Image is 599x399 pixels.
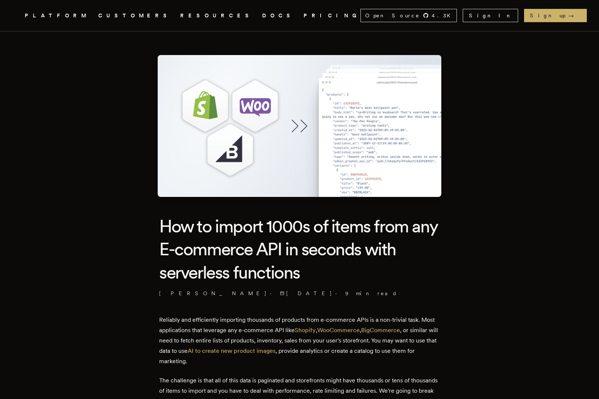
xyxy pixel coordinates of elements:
a: BigCommerce [361,327,400,334]
p: · · [159,290,440,297]
span: [DATE] [280,290,332,297]
h1: How to import 1000s of items from any E-commerce API in seconds with serverless functions [159,215,440,284]
a: CUSTOMERS [98,11,171,20]
a: PRICING [304,11,360,20]
a: Shopify [295,327,316,334]
span: 9 min read [345,290,397,297]
button: PLATFORM [25,11,89,20]
a: Sign In [463,9,518,22]
a: [PERSON_NAME] [159,290,267,297]
span: Open Source [365,12,420,19]
a: AI to create new product images [188,347,275,354]
button: RESOURCES [180,11,253,20]
p: Reliably and efficiently importing thousands of products from e-commerce APIs is a non-trivial ta... [159,315,440,366]
a: WooCommerce [317,327,360,334]
a: Sign up [524,9,587,22]
img: Featured image for How to import 1000s of items from any E-commerce API in seconds with serverles... [158,55,441,197]
a: DOCS [262,11,295,20]
span: 4.3 K [432,12,455,19]
span: → [568,12,581,19]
